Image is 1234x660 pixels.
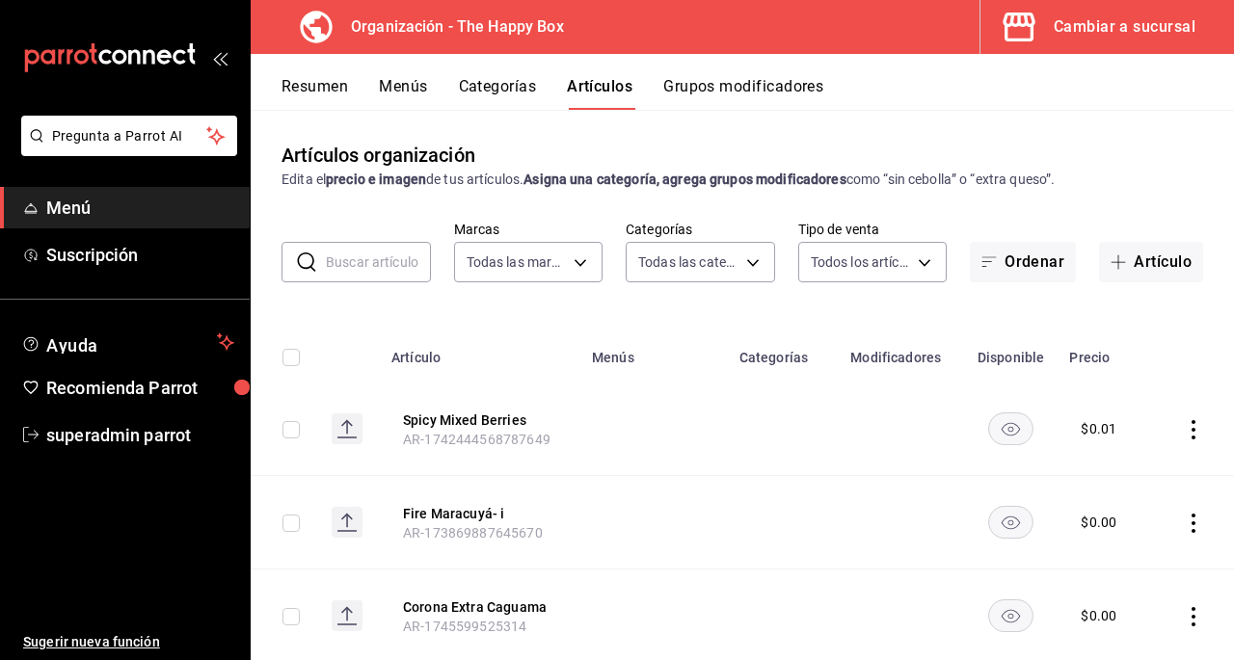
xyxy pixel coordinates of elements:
button: Ordenar [970,242,1076,282]
button: Menús [379,77,427,110]
button: actions [1184,607,1203,626]
label: Tipo de venta [798,223,948,236]
span: Pregunta a Parrot AI [52,126,207,146]
span: AR-1745599525314 [403,619,526,634]
strong: Asigna una categoría, agrega grupos modificadores [523,172,845,187]
label: Categorías [626,223,775,236]
a: Pregunta a Parrot AI [13,140,237,160]
button: Categorías [459,77,537,110]
label: Marcas [454,223,604,236]
h3: Organización - The Happy Box [335,15,564,39]
button: Resumen [282,77,348,110]
span: Ayuda [46,330,209,354]
span: Todas las marcas, Sin marca [467,252,568,272]
div: $ 0.00 [1081,606,1116,625]
th: Precio [1058,321,1158,383]
button: Artículos [567,77,632,110]
span: Todas las categorías, Sin categoría [638,252,739,272]
button: edit-product-location [403,410,557,430]
span: AR-173869887645670 [403,525,543,541]
div: navigation tabs [282,77,1234,110]
button: actions [1184,514,1203,533]
span: Menú [46,195,234,221]
button: Grupos modificadores [663,77,823,110]
button: open_drawer_menu [212,50,228,66]
div: Edita el de tus artículos. como “sin cebolla” o “extra queso”. [282,170,1203,190]
th: Modificadores [839,321,963,383]
span: AR-1742444568787649 [403,432,550,447]
th: Menús [580,321,728,383]
button: availability-product [988,599,1033,632]
input: Buscar artículo [326,243,431,281]
th: Disponible [964,321,1059,383]
span: superadmin parrot [46,422,234,448]
button: availability-product [988,412,1033,445]
span: Sugerir nueva función [23,632,234,652]
button: Artículo [1099,242,1203,282]
button: Pregunta a Parrot AI [21,116,237,156]
div: Cambiar a sucursal [1054,13,1195,40]
th: Categorías [728,321,839,383]
span: Recomienda Parrot [46,375,234,401]
div: Artículos organización [282,141,475,170]
strong: precio e imagen [326,172,426,187]
th: Artículo [380,321,580,383]
span: Todos los artículos [811,252,912,272]
button: actions [1184,420,1203,439]
div: $ 0.00 [1081,513,1116,532]
button: edit-product-location [403,597,557,617]
div: $ 0.01 [1081,419,1116,438]
button: availability-product [988,506,1033,539]
span: Suscripción [46,242,234,268]
button: edit-product-location [403,504,557,523]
